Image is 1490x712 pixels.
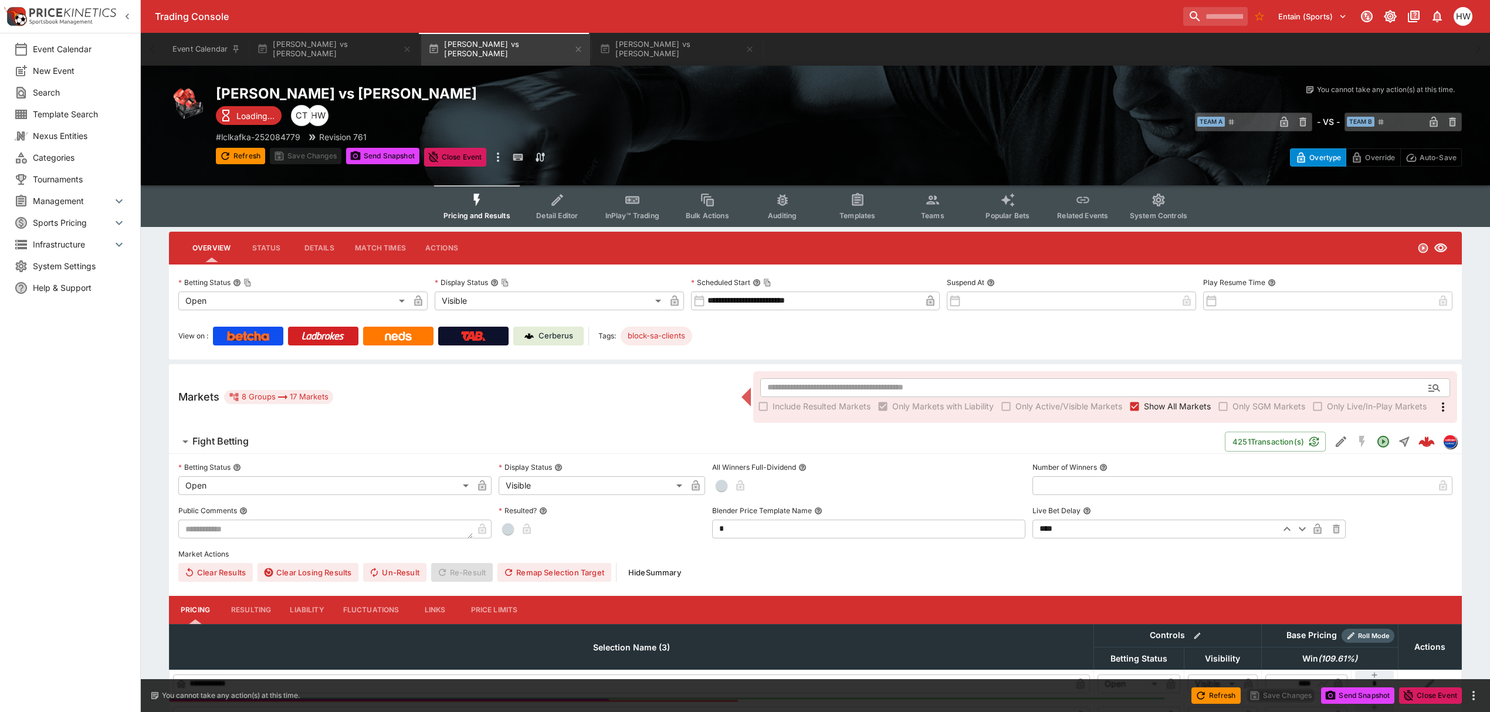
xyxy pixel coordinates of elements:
[1032,506,1081,516] p: Live Bet Delay
[1352,431,1373,452] button: SGM Disabled
[539,507,547,515] button: Resulted?
[4,5,27,28] img: PriceKinetics Logo
[33,43,126,55] span: Event Calendar
[178,291,409,310] div: Open
[490,279,499,287] button: Display StatusCopy To Clipboard
[524,331,534,341] img: Cerberus
[1098,652,1180,666] span: Betting Status
[1099,463,1108,472] button: Number of Winners
[1032,462,1097,472] p: Number of Winners
[839,211,875,220] span: Templates
[1415,430,1438,453] a: a014725f-7213-4d74-a33d-ba4d7a525ca0
[1424,377,1445,398] button: Open
[947,277,984,287] p: Suspend At
[592,33,761,66] button: [PERSON_NAME] vs [PERSON_NAME]
[605,211,659,220] span: InPlay™ Trading
[280,596,333,624] button: Liability
[539,330,573,342] p: Cerberus
[499,476,686,495] div: Visible
[1144,400,1211,412] span: Show All Markets
[169,596,222,624] button: Pricing
[798,463,807,472] button: All Winners Full-Dividend
[461,331,486,341] img: TabNZ
[501,279,509,287] button: Copy To Clipboard
[1232,400,1305,412] span: Only SGM Markets
[33,238,112,250] span: Infrastructure
[192,435,249,447] h6: Fight Betting
[1418,433,1435,450] div: a014725f-7213-4d74-a33d-ba4d7a525ca0
[178,506,237,516] p: Public Comments
[1188,674,1239,693] div: Visible
[1271,7,1354,26] button: Select Tenant
[712,506,812,516] p: Blender Price Template Name
[1317,84,1455,95] p: You cannot take any action(s) at this time.
[334,596,409,624] button: Fluctuations
[178,476,473,495] div: Open
[1394,431,1415,452] button: Straight
[499,462,552,472] p: Display Status
[319,131,367,143] p: Revision 761
[1365,151,1395,164] p: Override
[1057,211,1108,220] span: Related Events
[753,279,761,287] button: Scheduled StartCopy To Clipboard
[1427,6,1448,27] button: Notifications
[302,331,344,341] img: Ladbrokes
[434,185,1197,227] div: Event type filters
[293,234,346,262] button: Details
[686,211,729,220] span: Bulk Actions
[1317,116,1340,128] h6: - VS -
[1398,624,1461,669] th: Actions
[554,463,563,472] button: Display Status
[169,84,206,122] img: boxing.png
[1418,433,1435,450] img: logo-cerberus--red.svg
[183,234,240,262] button: Overview
[1420,151,1457,164] p: Auto-Save
[1373,431,1394,452] button: Open
[580,640,683,655] span: Selection Name (3)
[33,65,126,77] span: New Event
[773,400,871,412] span: Include Resulted Markets
[598,327,616,345] label: Tags:
[1342,629,1394,643] div: Show/hide Price Roll mode configuration.
[513,327,584,345] a: Cerberus
[1400,148,1462,167] button: Auto-Save
[240,234,293,262] button: Status
[29,8,116,17] img: PriceKinetics
[216,131,300,143] p: Copy To Clipboard
[1093,624,1261,647] th: Controls
[1015,400,1122,412] span: Only Active/Visible Markets
[33,195,112,207] span: Management
[621,563,688,582] button: HideSummary
[1183,7,1248,26] input: search
[1309,151,1341,164] p: Overtype
[162,690,300,701] p: You cannot take any action(s) at this time.
[435,277,488,287] p: Display Status
[1399,687,1462,704] button: Close Event
[1467,689,1481,703] button: more
[250,33,419,66] button: [PERSON_NAME] vs [PERSON_NAME]
[1434,241,1448,255] svg: Visible
[497,563,611,582] button: Remap Selection Target
[499,506,537,516] p: Resulted?
[1330,431,1352,452] button: Edit Detail
[763,279,771,287] button: Copy To Clipboard
[1353,631,1394,641] span: Roll Mode
[33,173,126,185] span: Tournaments
[431,563,493,582] span: Re-Result
[892,400,994,412] span: Only Markets with Liability
[1417,242,1429,254] svg: Open
[1192,652,1253,666] span: Visibility
[363,563,426,582] span: Un-Result
[921,211,944,220] span: Teams
[1321,687,1394,704] button: Send Snapshot
[421,33,590,66] button: [PERSON_NAME] vs [PERSON_NAME]
[1098,674,1161,693] div: Open
[178,277,231,287] p: Betting Status
[621,330,692,342] span: block-sa-clients
[1318,652,1357,666] em: ( 109.61 %)
[1197,117,1225,127] span: Team A
[385,331,411,341] img: Neds
[236,110,275,122] p: Loading...
[691,277,750,287] p: Scheduled Start
[768,211,797,220] span: Auditing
